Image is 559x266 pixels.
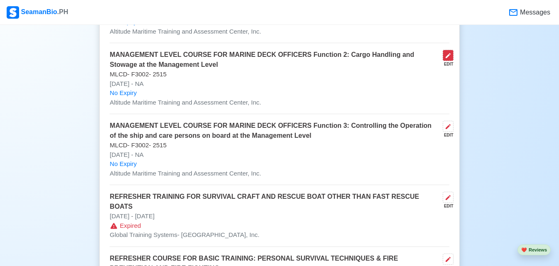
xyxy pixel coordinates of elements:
[517,244,551,256] button: heartReviews
[518,7,550,17] span: Messages
[110,159,137,169] span: No Expiry
[110,141,449,150] p: MLCD- F3002- 2515
[7,6,68,19] div: SeamanBio
[521,247,527,252] span: heart
[110,70,449,79] p: MLCD- F3002- 2515
[110,79,449,89] p: [DATE] - NA
[110,121,439,141] p: MANAGEMENT LEVEL COURSE FOR MARINE DECK OFFICERS Function 3: Controlling the Operation of the shi...
[7,6,19,19] img: Logo
[110,150,449,160] p: [DATE] - NA
[110,169,449,178] p: Altitude Maritime Training and Assessment Center, Inc.
[110,27,449,37] p: Altitude Maritime Training and Assessment Center, Inc.
[439,132,454,138] div: EDIT
[110,230,449,240] p: Global Training Systems- [GEOGRAPHIC_DATA], Inc.
[110,98,449,107] p: Altitude Maritime Training and Assessment Center, Inc.
[439,203,454,209] div: EDIT
[110,50,439,70] p: MANAGEMENT LEVEL COURSE FOR MARINE DECK OFFICERS Function 2: Cargo Handling and Stowage at the Ma...
[110,192,439,212] p: REFRESHER TRAINING FOR SURVIVAL CRAFT AND RESCUE BOAT OTHER THAN FAST RESCUE BOATS
[110,212,449,221] p: [DATE] - [DATE]
[439,61,454,67] div: EDIT
[57,8,69,15] span: .PH
[110,88,137,98] span: No Expiry
[120,221,141,231] span: Expired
